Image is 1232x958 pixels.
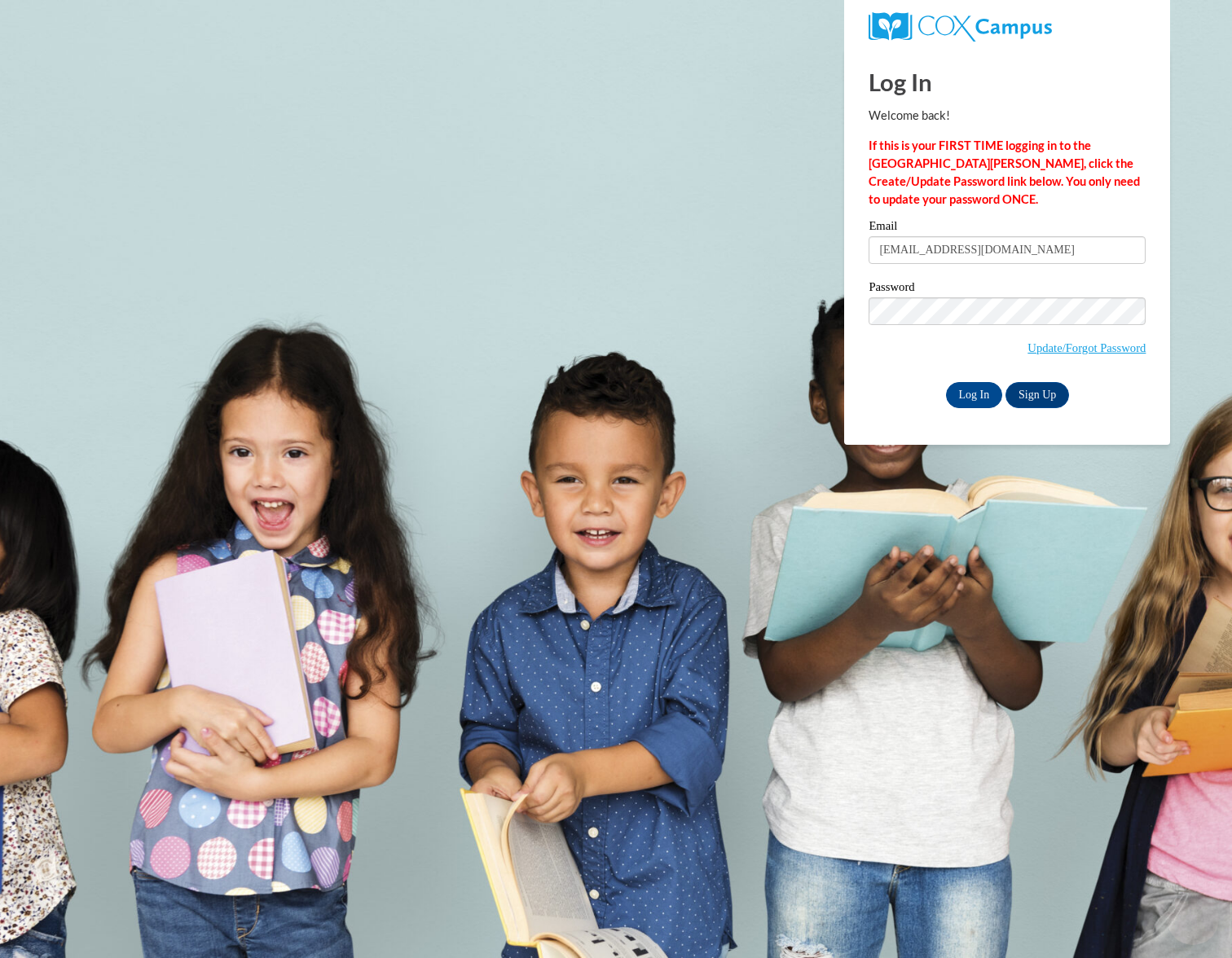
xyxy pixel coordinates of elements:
[869,220,1146,236] label: Email
[869,107,1146,125] p: Welcome back!
[869,65,1146,99] h1: Log In
[1027,341,1146,354] a: Update/Forgot Password
[869,12,1146,42] a: COX Campus
[946,382,1003,408] input: Log In
[1005,382,1069,408] a: Sign Up
[869,138,1140,206] strong: If this is your FIRST TIME logging in to the [GEOGRAPHIC_DATA][PERSON_NAME], click the Create/Upd...
[869,12,1051,42] img: COX Campus
[869,281,1146,297] label: Password
[1167,893,1219,945] iframe: Button to launch messaging window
